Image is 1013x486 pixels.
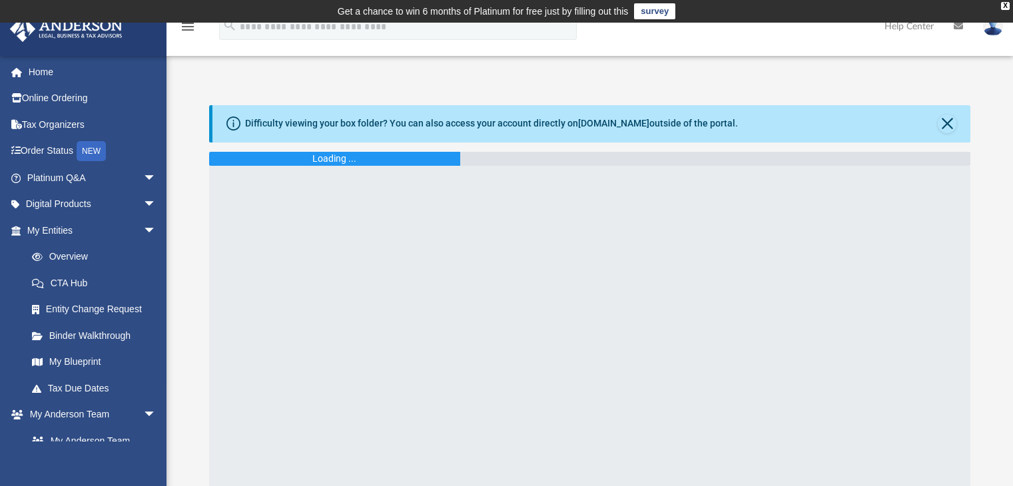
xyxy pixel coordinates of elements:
[9,217,176,244] a: My Entitiesarrow_drop_down
[143,191,170,218] span: arrow_drop_down
[1001,2,1010,10] div: close
[143,401,170,429] span: arrow_drop_down
[19,244,176,270] a: Overview
[9,111,176,138] a: Tax Organizers
[338,3,629,19] div: Get a chance to win 6 months of Platinum for free just by filling out this
[143,164,170,192] span: arrow_drop_down
[578,118,649,128] a: [DOMAIN_NAME]
[19,349,170,375] a: My Blueprint
[19,375,176,401] a: Tax Due Dates
[9,138,176,165] a: Order StatusNEW
[9,191,176,218] a: Digital Productsarrow_drop_down
[938,115,956,133] button: Close
[180,25,196,35] a: menu
[9,85,176,112] a: Online Ordering
[6,16,127,42] img: Anderson Advisors Platinum Portal
[9,164,176,191] a: Platinum Q&Aarrow_drop_down
[180,19,196,35] i: menu
[9,401,170,428] a: My Anderson Teamarrow_drop_down
[19,427,163,454] a: My Anderson Team
[19,296,176,323] a: Entity Change Request
[9,59,176,85] a: Home
[634,3,675,19] a: survey
[19,270,176,296] a: CTA Hub
[19,322,176,349] a: Binder Walkthrough
[312,152,356,166] div: Loading ...
[222,18,237,33] i: search
[143,217,170,244] span: arrow_drop_down
[983,17,1003,36] img: User Pic
[77,141,106,161] div: NEW
[245,117,738,130] div: Difficulty viewing your box folder? You can also access your account directly on outside of the p...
